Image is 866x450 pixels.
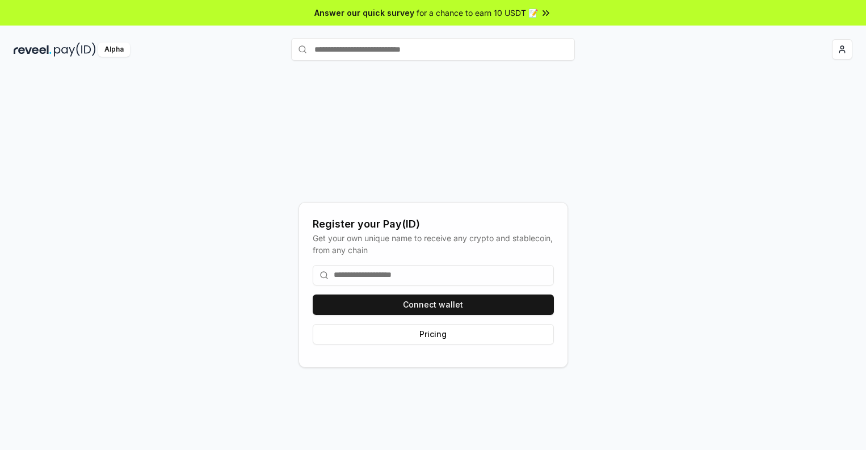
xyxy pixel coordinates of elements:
button: Connect wallet [313,295,554,315]
button: Pricing [313,324,554,344]
div: Get your own unique name to receive any crypto and stablecoin, from any chain [313,232,554,256]
div: Alpha [98,43,130,57]
div: Register your Pay(ID) [313,216,554,232]
span: for a chance to earn 10 USDT 📝 [417,7,538,19]
img: reveel_dark [14,43,52,57]
span: Answer our quick survey [314,7,414,19]
img: pay_id [54,43,96,57]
